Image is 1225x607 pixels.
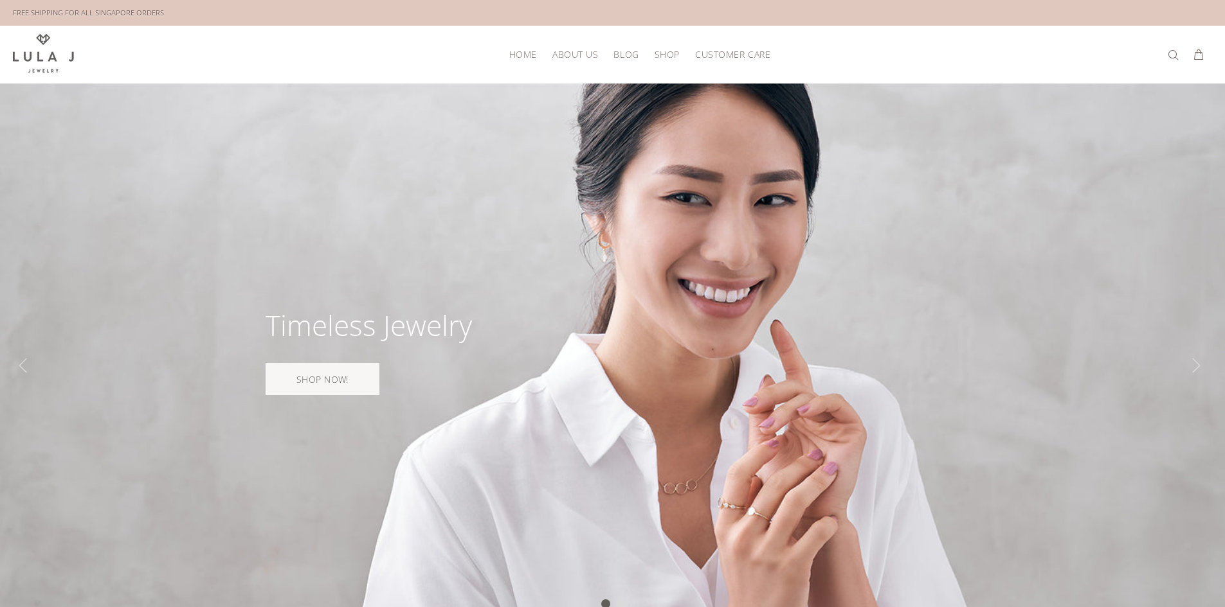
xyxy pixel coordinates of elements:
a: Customer Care [687,44,770,64]
a: Blog [606,44,646,64]
a: SHOP NOW! [266,363,379,395]
a: About Us [545,44,606,64]
span: Blog [613,49,639,59]
a: HOME [502,44,545,64]
div: Timeless Jewelry [266,311,472,339]
div: FREE SHIPPING FOR ALL SINGAPORE ORDERS [13,6,164,20]
span: Shop [655,49,680,59]
a: Shop [647,44,687,64]
span: Customer Care [695,49,770,59]
span: HOME [509,49,537,59]
span: About Us [552,49,598,59]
